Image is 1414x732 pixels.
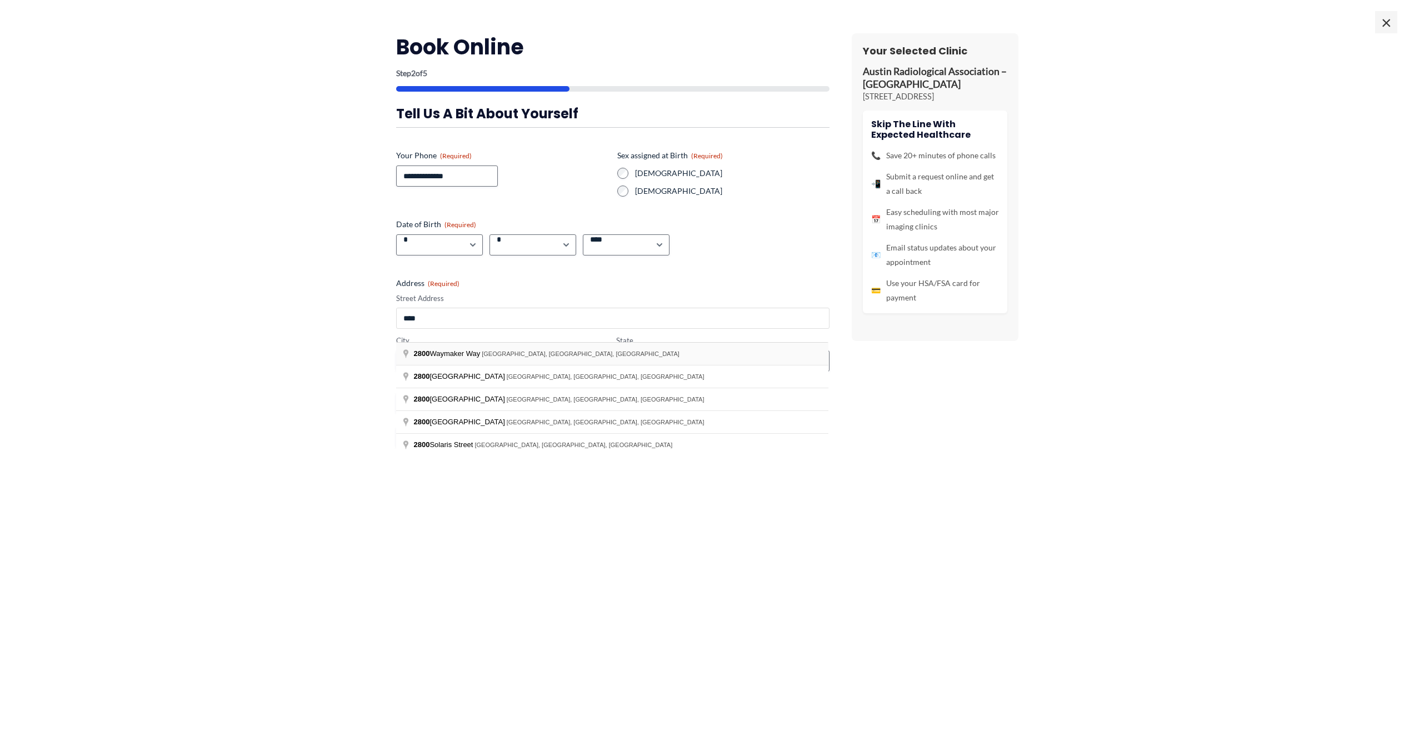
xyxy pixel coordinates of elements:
[396,278,459,289] legend: Address
[691,152,723,160] span: (Required)
[617,150,723,161] legend: Sex assigned at Birth
[863,44,1007,57] h3: Your Selected Clinic
[863,91,1007,102] p: [STREET_ADDRESS]
[616,335,830,346] label: State
[871,248,881,262] span: 📧
[396,150,608,161] label: Your Phone
[414,395,507,403] span: [GEOGRAPHIC_DATA]
[871,148,999,163] li: Save 20+ minutes of phone calls
[414,372,430,380] span: 2800
[871,148,881,163] span: 📞
[507,419,704,425] span: [GEOGRAPHIC_DATA], [GEOGRAPHIC_DATA], [GEOGRAPHIC_DATA]
[414,349,430,358] span: 2800
[423,68,427,78] span: 5
[871,283,881,298] span: 💳
[414,418,507,426] span: [GEOGRAPHIC_DATA]
[507,373,704,380] span: [GEOGRAPHIC_DATA], [GEOGRAPHIC_DATA], [GEOGRAPHIC_DATA]
[396,335,609,346] label: City
[428,279,459,288] span: (Required)
[414,395,430,403] span: 2800
[414,349,482,358] span: Waymaker Way
[396,33,830,61] h2: Book Online
[871,240,999,269] li: Email status updates about your appointment
[635,168,830,179] label: [DEMOGRAPHIC_DATA]
[871,212,881,227] span: 📅
[871,169,999,198] li: Submit a request online and get a call back
[482,350,679,357] span: [GEOGRAPHIC_DATA], [GEOGRAPHIC_DATA], [GEOGRAPHIC_DATA]
[396,293,830,304] label: Street Address
[871,177,881,191] span: 📲
[444,220,476,229] span: (Required)
[414,418,430,426] span: 2800
[396,69,830,77] p: Step of
[871,205,999,234] li: Easy scheduling with most major imaging clinics
[440,152,472,160] span: (Required)
[871,119,999,140] h4: Skip the line with Expected Healthcare
[871,276,999,305] li: Use your HSA/FSA card for payment
[414,372,507,380] span: [GEOGRAPHIC_DATA]
[396,105,830,122] h3: Tell us a bit about yourself
[414,440,430,449] span: 2800
[474,442,672,448] span: [GEOGRAPHIC_DATA], [GEOGRAPHIC_DATA], [GEOGRAPHIC_DATA]
[863,66,1007,91] p: Austin Radiological Association – [GEOGRAPHIC_DATA]
[396,219,476,230] legend: Date of Birth
[414,440,475,449] span: Solaris Street
[635,185,830,197] label: [DEMOGRAPHIC_DATA]
[507,396,704,403] span: [GEOGRAPHIC_DATA], [GEOGRAPHIC_DATA], [GEOGRAPHIC_DATA]
[1375,11,1397,33] span: ×
[411,68,416,78] span: 2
